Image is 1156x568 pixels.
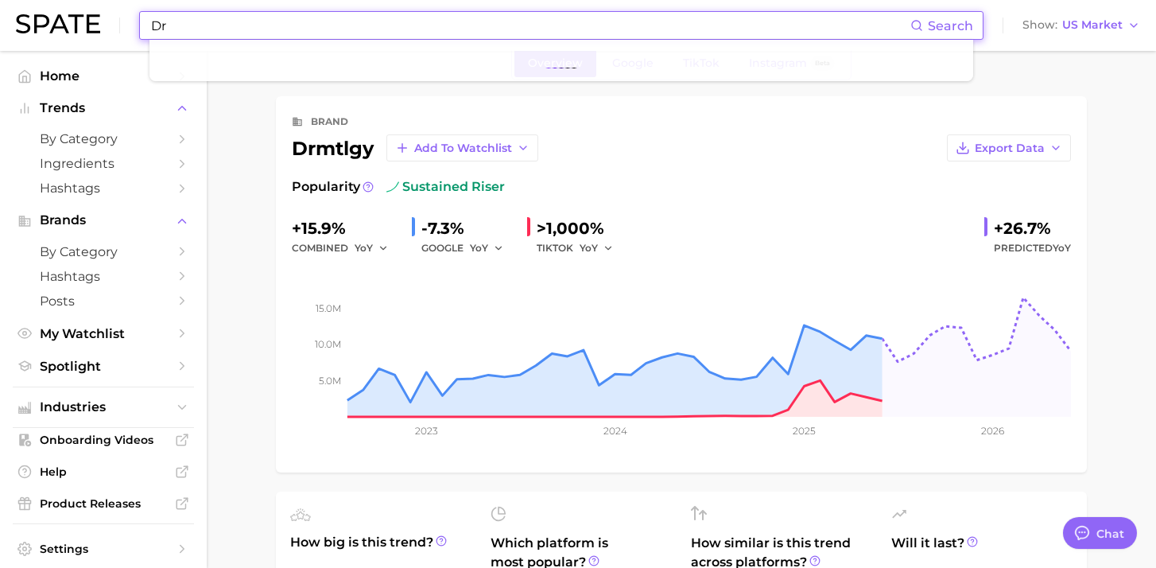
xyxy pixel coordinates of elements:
[40,181,167,196] span: Hashtags
[13,537,194,561] a: Settings
[149,12,910,39] input: Search here for a brand, industry, or ingredient
[928,18,973,33] span: Search
[40,244,167,259] span: by Category
[947,134,1071,161] button: Export Data
[13,289,194,313] a: Posts
[1022,21,1057,29] span: Show
[13,321,194,346] a: My Watchlist
[13,460,194,484] a: Help
[40,433,167,447] span: Onboarding Videos
[470,239,504,258] button: YoY
[40,213,167,228] span: Brands
[415,425,438,437] tspan: 2023
[13,264,194,289] a: Hashtags
[1062,21,1123,29] span: US Market
[1018,15,1144,36] button: ShowUS Market
[981,425,1004,437] tspan: 2026
[40,400,167,414] span: Industries
[994,216,1071,241] div: +26.7%
[40,156,167,171] span: Ingredients
[292,216,399,241] div: +15.9%
[1053,242,1071,254] span: YoY
[13,239,194,264] a: by Category
[386,134,538,161] button: Add to Watchlist
[386,177,505,196] span: sustained riser
[40,359,167,374] span: Spotlight
[355,241,373,255] span: YoY
[13,395,194,419] button: Industries
[40,465,167,479] span: Help
[13,492,194,515] a: Product Releases
[13,96,194,120] button: Trends
[603,425,627,437] tspan: 2024
[13,126,194,151] a: by Category
[793,425,816,437] tspan: 2025
[975,142,1045,155] span: Export Data
[13,176,194,200] a: Hashtags
[537,239,624,258] div: TIKTOK
[414,142,512,155] span: Add to Watchlist
[537,219,604,238] span: >1,000%
[13,208,194,232] button: Brands
[292,239,399,258] div: combined
[386,181,399,193] img: sustained riser
[40,269,167,284] span: Hashtags
[311,112,348,131] div: brand
[13,151,194,176] a: Ingredients
[421,216,514,241] div: -7.3%
[994,239,1071,258] span: Predicted
[40,326,167,341] span: My Watchlist
[292,134,538,161] div: drmtlgy
[40,101,167,115] span: Trends
[580,239,614,258] button: YoY
[13,428,194,452] a: Onboarding Videos
[13,354,194,379] a: Spotlight
[580,241,598,255] span: YoY
[355,239,389,258] button: YoY
[292,177,360,196] span: Popularity
[40,542,167,556] span: Settings
[13,64,194,88] a: Home
[470,241,488,255] span: YoY
[421,239,514,258] div: GOOGLE
[40,131,167,146] span: by Category
[40,496,167,511] span: Product Releases
[40,294,167,309] span: Posts
[40,68,167,84] span: Home
[16,14,100,33] img: SPATE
